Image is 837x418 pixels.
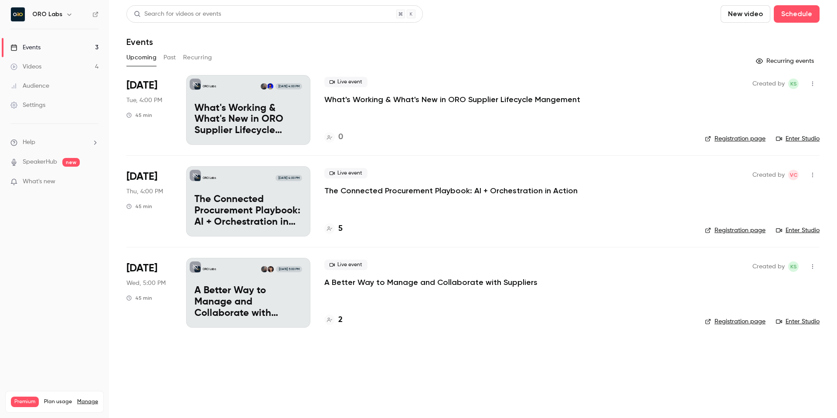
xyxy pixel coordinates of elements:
span: Thu, 4:00 PM [126,187,163,196]
img: Aniketh Narayanan [268,266,274,272]
div: Oct 16 Thu, 11:00 AM (America/Detroit) [126,166,172,236]
span: [DATE] 4:00 PM [276,175,302,181]
span: Premium [11,397,39,407]
span: Created by [752,261,785,272]
a: The Connected Procurement Playbook: AI + Orchestration in ActionORO Labs[DATE] 4:00 PMThe Connect... [186,166,310,236]
span: Help [23,138,35,147]
a: Manage [77,398,98,405]
a: A Better Way to Manage and Collaborate with SuppliersORO LabsAniketh NarayananKelli Stanley[DATE]... [186,258,310,328]
h4: 0 [338,131,343,143]
span: Kelli Stanley [788,261,799,272]
span: Created by [752,170,785,180]
span: Plan usage [44,398,72,405]
p: ORO Labs [203,84,216,89]
span: new [62,158,80,167]
div: Events [10,43,41,52]
a: 2 [324,314,343,326]
span: Live event [324,77,367,87]
a: Enter Studio [776,134,820,143]
a: The Connected Procurement Playbook: AI + Orchestration in Action [324,185,578,196]
h4: 5 [338,223,343,235]
span: VC [790,170,797,180]
div: 45 min [126,203,152,210]
span: [DATE] [126,261,157,275]
img: Kelli Stanley [261,83,267,89]
a: Registration page [705,317,766,326]
a: 0 [324,131,343,143]
p: ORO Labs [203,267,216,271]
button: Schedule [774,5,820,23]
div: 45 min [126,295,152,302]
span: Vlad Croitoru [788,170,799,180]
h1: Events [126,37,153,47]
a: SpeakerHub [23,158,57,167]
span: [DATE] [126,79,157,93]
span: KS [790,79,797,89]
div: Audience [10,82,49,90]
h4: 2 [338,314,343,326]
div: Settings [10,101,45,110]
span: Kelli Stanley [788,79,799,89]
img: ORO Labs [11,7,25,21]
h6: ORO Labs [32,10,62,19]
img: Kelli Stanley [261,266,267,272]
button: Recurring events [752,54,820,68]
a: What's Working & What's New in ORO Supplier Lifecycle MangementORO LabsHrishi KaikiniKelli Stanle... [186,75,310,145]
a: What's Working & What's New in ORO Supplier Lifecycle Mangement [324,94,580,105]
a: A Better Way to Manage and Collaborate with Suppliers [324,277,538,288]
div: Oct 14 Tue, 10:00 AM (America/Chicago) [126,75,172,145]
div: Search for videos or events [134,10,221,19]
a: 5 [324,223,343,235]
div: Oct 29 Wed, 12:00 PM (America/Chicago) [126,258,172,328]
p: The Connected Procurement Playbook: AI + Orchestration in Action [194,194,302,228]
span: Live event [324,168,367,178]
a: Registration page [705,226,766,235]
span: KS [790,261,797,272]
button: New video [721,5,770,23]
li: help-dropdown-opener [10,138,99,147]
span: [DATE] [126,170,157,184]
a: Enter Studio [776,226,820,235]
span: [DATE] 4:00 PM [276,83,302,89]
p: A Better Way to Manage and Collaborate with Suppliers [194,285,302,319]
div: 45 min [126,112,152,119]
span: Live event [324,260,367,270]
button: Upcoming [126,51,157,65]
span: Tue, 4:00 PM [126,96,162,105]
button: Past [163,51,176,65]
a: Enter Studio [776,317,820,326]
iframe: Noticeable Trigger [88,178,99,186]
span: Wed, 5:00 PM [126,279,166,288]
button: Recurring [183,51,212,65]
a: Registration page [705,134,766,143]
span: [DATE] 5:00 PM [276,266,302,272]
img: Hrishi Kaikini [267,83,273,89]
span: Created by [752,79,785,89]
p: What's Working & What's New in ORO Supplier Lifecycle Mangement [194,103,302,137]
span: What's new [23,177,55,186]
div: Videos [10,62,41,71]
p: ORO Labs [203,176,216,180]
